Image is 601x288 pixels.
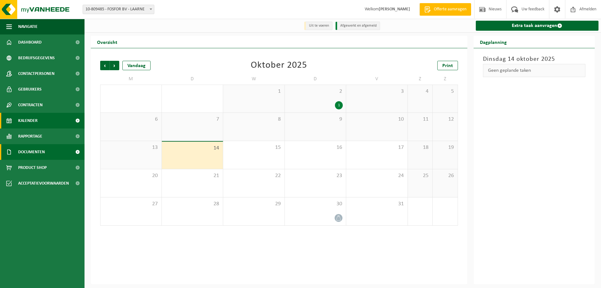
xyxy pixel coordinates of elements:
span: 27 [104,201,158,207]
span: 29 [226,201,281,207]
span: 3 [349,88,404,95]
span: 13 [104,144,158,151]
td: Z [433,73,458,85]
span: 4 [411,88,429,95]
strong: [PERSON_NAME] [379,7,410,12]
span: Rapportage [18,128,42,144]
span: Contracten [18,97,43,113]
td: M [100,73,162,85]
span: 5 [436,88,454,95]
div: Geen geplande taken [483,64,586,77]
span: 1 [226,88,281,95]
span: Acceptatievoorwaarden [18,175,69,191]
span: Contactpersonen [18,66,54,81]
span: Kalender [18,113,38,128]
span: Gebruikers [18,81,42,97]
span: 20 [104,172,158,179]
div: Oktober 2025 [251,61,307,70]
span: 17 [349,144,404,151]
span: 12 [436,116,454,123]
span: Documenten [18,144,45,160]
div: 1 [335,101,343,109]
h3: Dinsdag 14 oktober 2025 [483,55,586,64]
a: Print [437,61,458,70]
span: 9 [288,116,343,123]
span: 19 [436,144,454,151]
td: V [346,73,408,85]
li: Uit te voeren [304,22,332,30]
td: D [162,73,223,85]
span: Product Shop [18,160,47,175]
span: 16 [288,144,343,151]
span: 6 [104,116,158,123]
span: 10-809485 - FOSFOR BV - LAARNE [83,5,154,14]
span: 14 [165,145,220,152]
span: Print [442,63,453,68]
a: Extra taak aanvragen [476,21,599,31]
td: W [223,73,285,85]
span: 10 [349,116,404,123]
span: 24 [349,172,404,179]
span: Dashboard [18,34,42,50]
span: 30 [288,201,343,207]
span: Vorige [100,61,110,70]
span: 8 [226,116,281,123]
span: Bedrijfsgegevens [18,50,55,66]
span: Navigatie [18,19,38,34]
td: Z [408,73,433,85]
span: 7 [165,116,220,123]
span: 2 [288,88,343,95]
span: 31 [349,201,404,207]
span: Offerte aanvragen [432,6,468,13]
span: 11 [411,116,429,123]
h2: Dagplanning [474,36,513,48]
span: 18 [411,144,429,151]
li: Afgewerkt en afgemeld [336,22,380,30]
span: 25 [411,172,429,179]
span: 23 [288,172,343,179]
h2: Overzicht [91,36,124,48]
div: Vandaag [122,61,151,70]
span: 26 [436,172,454,179]
span: 15 [226,144,281,151]
span: 22 [226,172,281,179]
span: 21 [165,172,220,179]
td: D [285,73,347,85]
span: 28 [165,201,220,207]
a: Offerte aanvragen [419,3,471,16]
span: Volgende [110,61,119,70]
